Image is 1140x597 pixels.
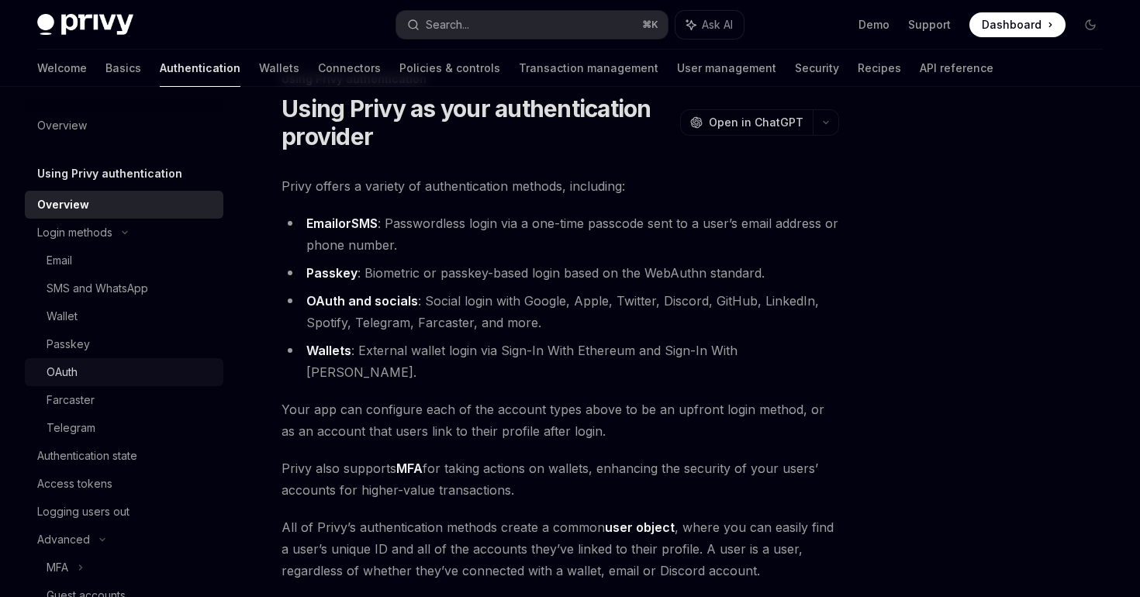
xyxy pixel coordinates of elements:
div: Passkey [47,335,90,354]
div: Authentication state [37,447,137,465]
span: Privy offers a variety of authentication methods, including: [282,175,839,197]
a: Security [795,50,839,87]
div: Login methods [37,223,112,242]
a: Passkey [306,265,358,281]
a: Welcome [37,50,87,87]
li: : Social login with Google, Apple, Twitter, Discord, GitHub, LinkedIn, Spotify, Telegram, Farcast... [282,290,839,333]
a: Overview [25,191,223,219]
a: Demo [858,17,890,33]
span: Ask AI [702,17,733,33]
li: : External wallet login via Sign-In With Ethereum and Sign-In With [PERSON_NAME]. [282,340,839,383]
button: Search...⌘K [396,11,667,39]
span: Your app can configure each of the account types above to be an upfront login method, or as an ac... [282,399,839,442]
a: Support [908,17,951,33]
a: User management [677,50,776,87]
img: dark logo [37,14,133,36]
a: Basics [105,50,141,87]
span: All of Privy’s authentication methods create a common , where you can easily find a user’s unique... [282,516,839,581]
a: API reference [920,50,993,87]
button: Open in ChatGPT [680,109,813,136]
a: Access tokens [25,470,223,498]
a: Logging users out [25,498,223,526]
button: Toggle dark mode [1078,12,1103,37]
a: Farcaster [25,386,223,414]
a: Telegram [25,414,223,442]
a: SMS and WhatsApp [25,274,223,302]
h5: Using Privy authentication [37,164,182,183]
a: Connectors [318,50,381,87]
div: Farcaster [47,391,95,409]
strong: or [306,216,378,232]
span: ⌘ K [642,19,658,31]
a: Wallets [259,50,299,87]
a: Email [25,247,223,274]
a: OAuth and socials [306,293,418,309]
a: Transaction management [519,50,658,87]
a: Passkey [25,330,223,358]
div: OAuth [47,363,78,381]
div: Telegram [47,419,95,437]
span: Privy also supports for taking actions on wallets, enhancing the security of your users’ accounts... [282,457,839,501]
a: Overview [25,112,223,140]
div: MFA [47,558,68,577]
a: OAuth [25,358,223,386]
a: Dashboard [969,12,1066,37]
a: Wallet [25,302,223,330]
div: Overview [37,195,89,214]
a: SMS [351,216,378,232]
button: Ask AI [675,11,744,39]
div: SMS and WhatsApp [47,279,148,298]
a: MFA [396,461,423,477]
div: Wallet [47,307,78,326]
div: Search... [426,16,469,34]
span: Dashboard [982,17,1042,33]
div: Overview [37,116,87,135]
div: Email [47,251,72,270]
a: user object [605,519,675,536]
a: Authentication [160,50,240,87]
li: : Passwordless login via a one-time passcode sent to a user’s email address or phone number. [282,212,839,256]
div: Logging users out [37,502,130,521]
a: Recipes [858,50,901,87]
div: Access tokens [37,474,112,493]
a: Email [306,216,338,232]
a: Wallets [306,343,351,359]
h1: Using Privy as your authentication provider [282,95,674,150]
li: : Biometric or passkey-based login based on the WebAuthn standard. [282,262,839,284]
span: Open in ChatGPT [709,115,803,130]
div: Advanced [37,530,90,549]
a: Policies & controls [399,50,500,87]
a: Authentication state [25,442,223,470]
